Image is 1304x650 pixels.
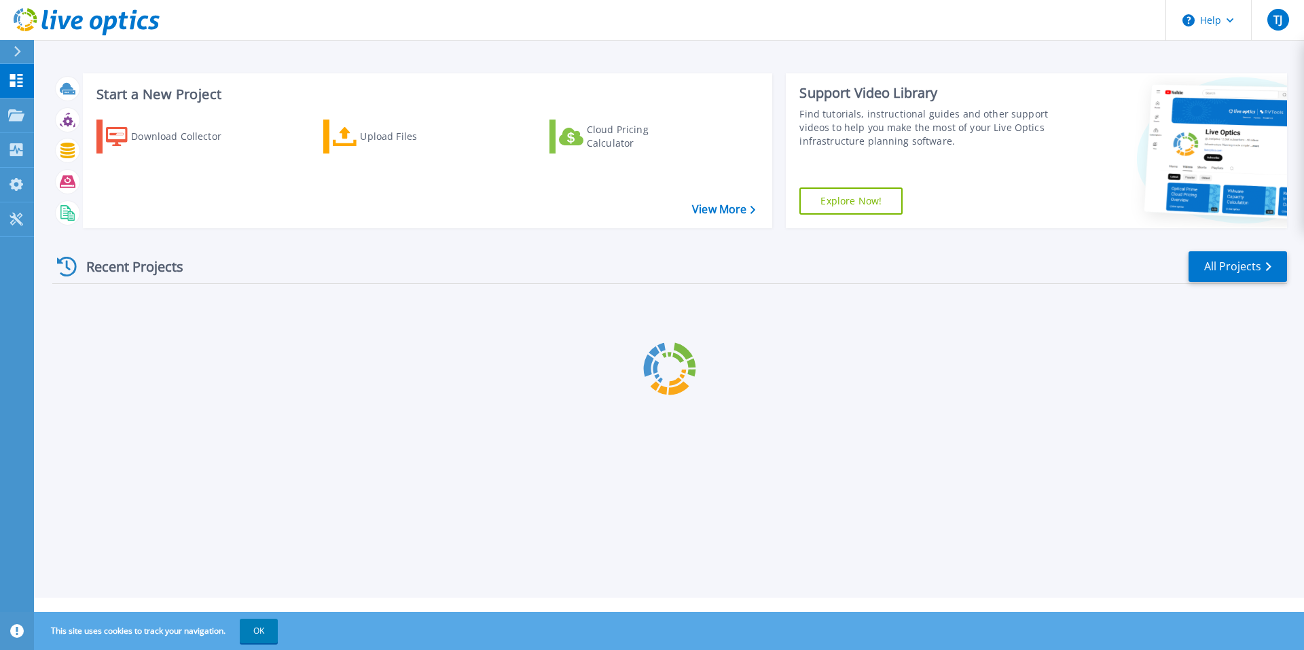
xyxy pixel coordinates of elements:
[240,619,278,643] button: OK
[1273,14,1282,25] span: TJ
[37,619,278,643] span: This site uses cookies to track your navigation.
[96,120,248,154] a: Download Collector
[52,250,202,283] div: Recent Projects
[323,120,475,154] a: Upload Files
[692,203,755,216] a: View More
[799,187,903,215] a: Explore Now!
[1189,251,1287,282] a: All Projects
[799,84,1055,102] div: Support Video Library
[96,87,755,102] h3: Start a New Project
[549,120,701,154] a: Cloud Pricing Calculator
[587,123,695,150] div: Cloud Pricing Calculator
[799,107,1055,148] div: Find tutorials, instructional guides and other support videos to help you make the most of your L...
[131,123,240,150] div: Download Collector
[360,123,469,150] div: Upload Files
